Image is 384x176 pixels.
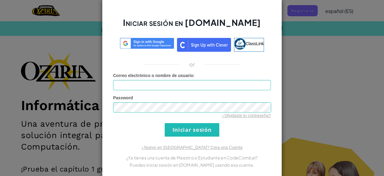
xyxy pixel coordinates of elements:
span: Password [113,95,133,100]
img: log-in-google-sso.svg [120,38,174,49]
h2: Iniciar sesión en [DOMAIN_NAME] [113,17,271,34]
p: Puedes iniciar sesión en [DOMAIN_NAME] usando esa cuenta. [113,161,271,168]
p: or [189,61,195,68]
span: Correo electrónico o nombre de usuario [113,73,193,78]
img: classlink-logo-small.png [234,38,246,50]
input: Iniciar sesión [165,123,219,137]
a: ¿Nuevo en [GEOGRAPHIC_DATA]? Crea una Cuenta [142,145,242,150]
span: ClassLink [246,41,264,46]
label: : [113,73,195,79]
img: clever_sso_button@2x.png [177,38,231,52]
p: ¿Ya tienes una cuenta de Maestro o Estudiante en CodeCombat? [113,154,271,161]
a: ¿Olvidaste tu contraseña? [222,113,271,118]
